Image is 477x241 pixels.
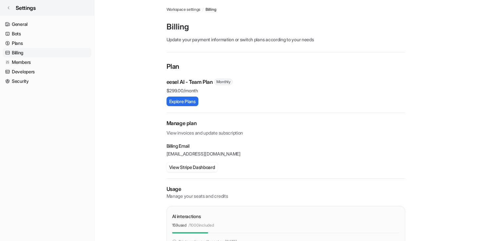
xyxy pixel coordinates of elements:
[167,162,218,172] button: View Stripe Dashboard
[202,7,204,12] span: /
[189,222,214,228] p: / 1000 included
[3,39,91,48] a: Plans
[3,77,91,86] a: Security
[172,213,201,220] p: AI interactions
[167,7,201,12] a: Workspace settings
[167,87,405,94] p: $ 299.00/month
[167,22,405,32] p: Billing
[167,36,405,43] p: Update your payment information or switch plans according to your needs
[3,29,91,38] a: Bots
[3,67,91,76] a: Developers
[167,143,405,149] p: Billing Email
[172,222,187,228] p: 159 used
[167,127,405,136] p: View invoices and update subscription
[3,58,91,67] a: Members
[206,7,216,12] a: Billing
[3,48,91,57] a: Billing
[167,78,213,86] p: eesel AI - Team Plan
[167,185,405,193] p: Usage
[167,120,405,127] h2: Manage plan
[167,97,198,106] button: Explore Plans
[167,62,405,73] p: Plan
[214,79,233,85] span: Monthly
[167,193,405,199] p: Manage your seats and credits
[16,4,36,12] span: Settings
[167,151,405,157] p: [EMAIL_ADDRESS][DOMAIN_NAME]
[3,20,91,29] a: General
